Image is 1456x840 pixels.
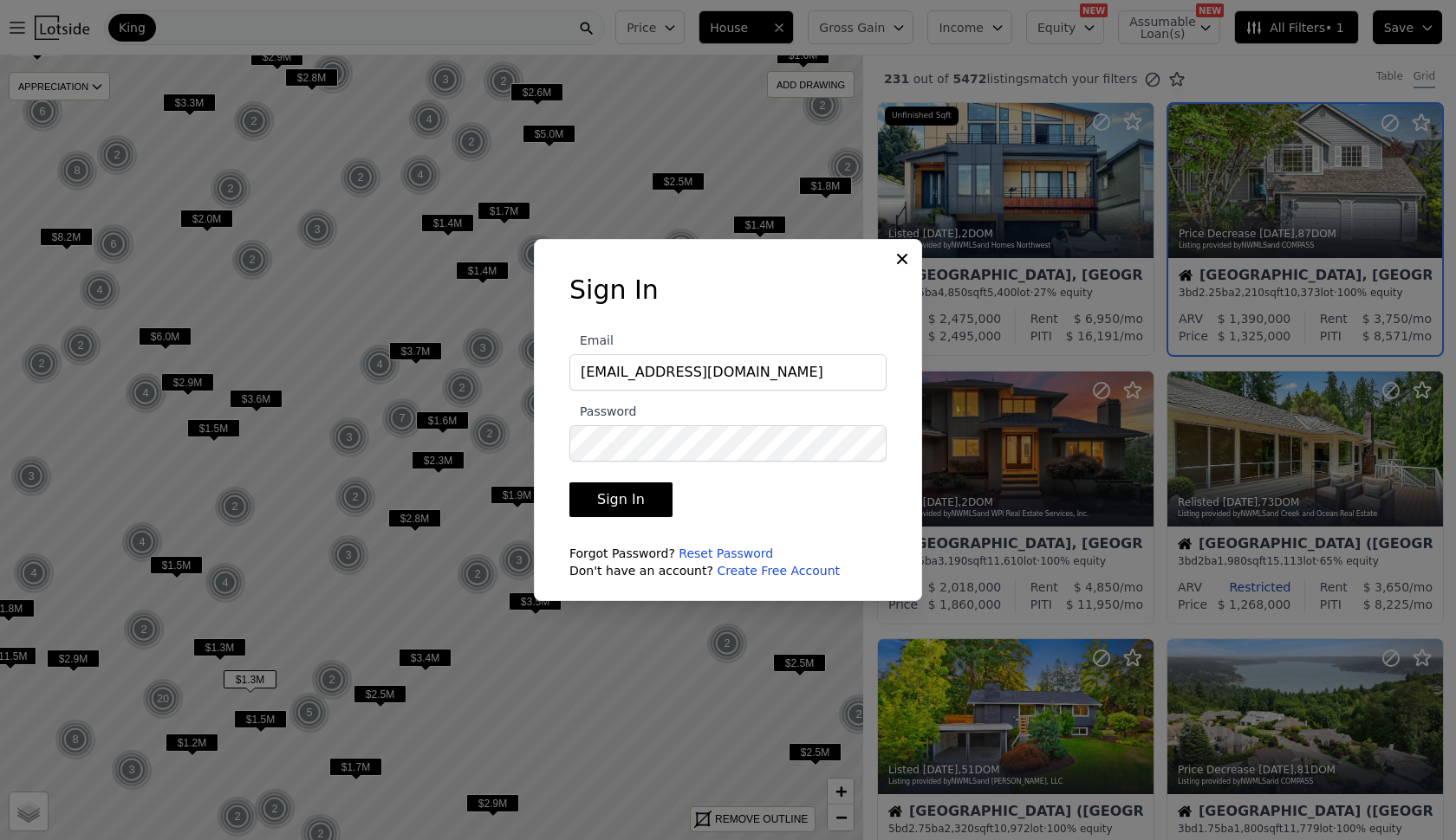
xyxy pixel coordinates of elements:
h3: Sign In [569,275,887,306]
input: Email [569,354,887,391]
a: Reset Password [679,546,773,560]
span: Email [569,333,614,347]
button: Sign In [569,482,673,517]
div: Forgot Password? Don't have an account? [569,545,887,579]
span: Password [569,404,636,418]
input: Password [569,425,887,462]
a: Create Free Account [717,564,840,578]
